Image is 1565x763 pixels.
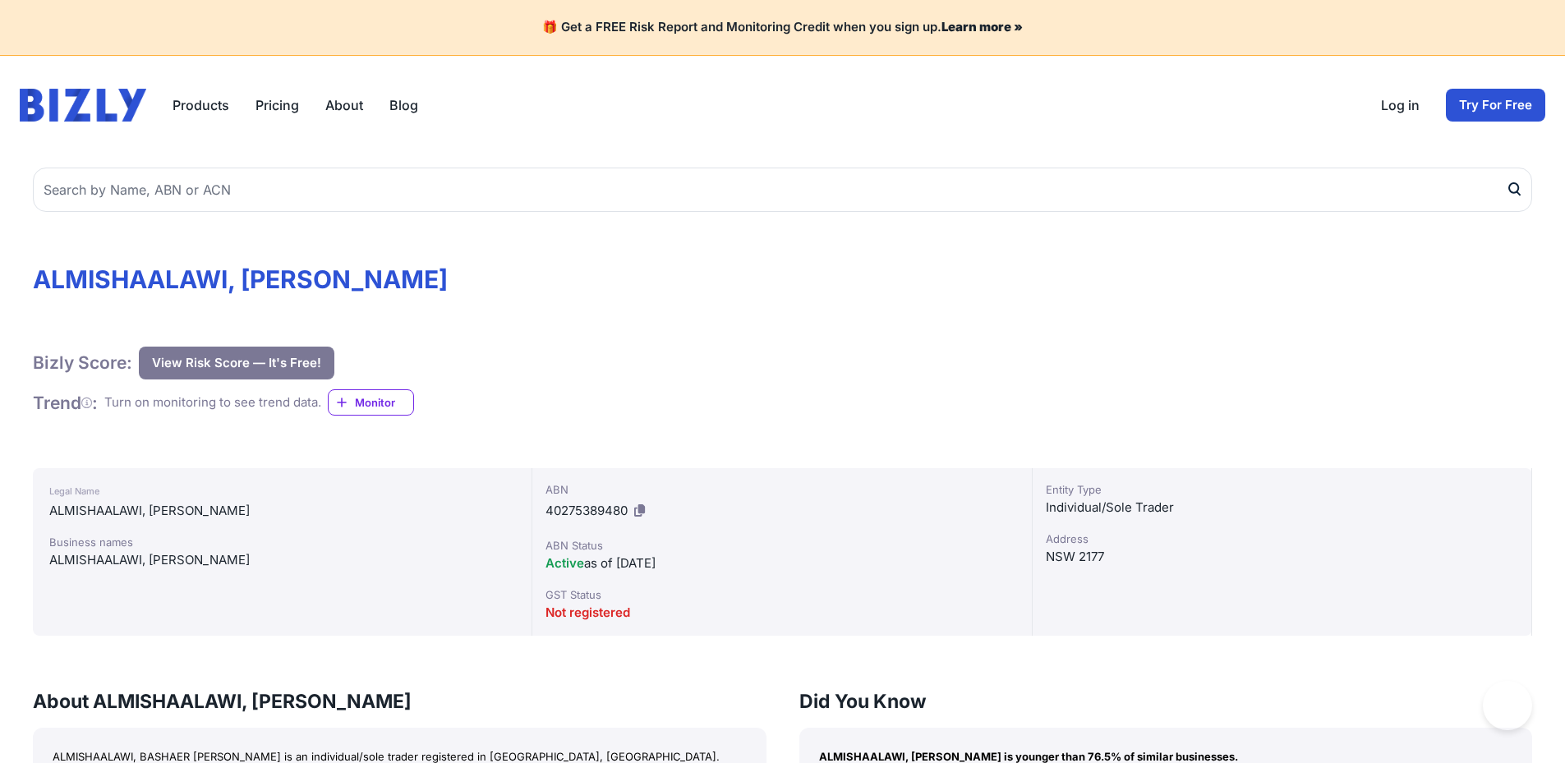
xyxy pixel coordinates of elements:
[799,688,1533,715] h3: Did You Know
[173,95,229,115] button: Products
[545,555,584,571] span: Active
[545,503,628,518] span: 40275389480
[33,168,1532,212] input: Search by Name, ABN or ACN
[355,394,413,411] span: Monitor
[49,550,515,570] div: ALMISHAALAWI, [PERSON_NAME]
[545,554,1018,573] div: as of [DATE]
[389,95,418,115] a: Blog
[328,389,414,416] a: Monitor
[941,19,1023,34] a: Learn more »
[1046,481,1518,498] div: Entity Type
[1446,89,1545,122] a: Try For Free
[33,264,1532,294] h1: ALMISHAALAWI, [PERSON_NAME]
[1381,95,1420,115] a: Log in
[33,688,766,715] h3: About ALMISHAALAWI, [PERSON_NAME]
[545,604,630,620] span: Not registered
[104,393,321,412] div: Turn on monitoring to see trend data.
[33,352,132,374] h1: Bizly Score:
[1046,531,1518,547] div: Address
[49,534,515,550] div: Business names
[33,392,98,414] h1: Trend :
[255,95,299,115] a: Pricing
[49,501,515,521] div: ALMISHAALAWI, [PERSON_NAME]
[545,537,1018,554] div: ABN Status
[1483,681,1532,730] iframe: Toggle Customer Support
[20,20,1545,35] h4: 🎁 Get a FREE Risk Report and Monitoring Credit when you sign up.
[325,95,363,115] a: About
[1046,498,1518,517] div: Individual/Sole Trader
[49,481,515,501] div: Legal Name
[545,481,1018,498] div: ABN
[545,586,1018,603] div: GST Status
[1046,547,1518,567] div: NSW 2177
[139,347,334,379] button: View Risk Score — It's Free!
